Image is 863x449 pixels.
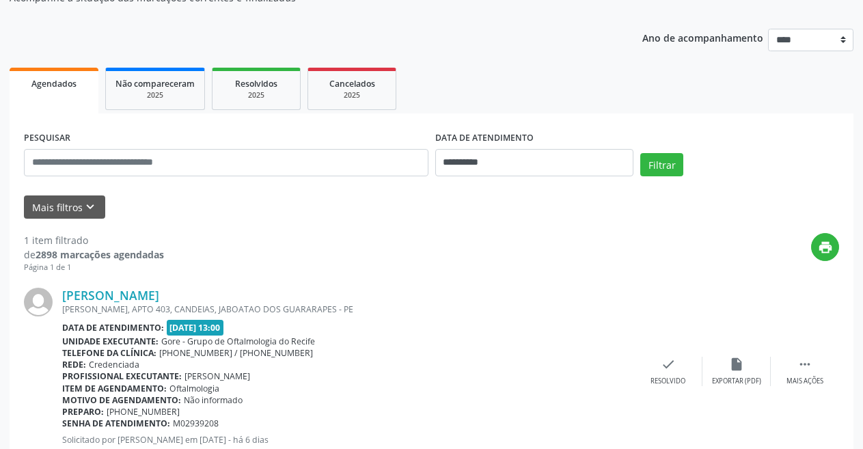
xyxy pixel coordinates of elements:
[235,78,277,90] span: Resolvidos
[435,128,534,149] label: DATA DE ATENDIMENTO
[222,90,290,100] div: 2025
[24,233,164,247] div: 1 item filtrado
[62,322,164,334] b: Data de atendimento:
[159,347,313,359] span: [PHONE_NUMBER] / [PHONE_NUMBER]
[83,200,98,215] i: keyboard_arrow_down
[62,359,86,370] b: Rede:
[62,434,634,446] p: Solicitado por [PERSON_NAME] em [DATE] - há 6 dias
[115,90,195,100] div: 2025
[89,359,139,370] span: Credenciada
[161,336,315,347] span: Gore - Grupo de Oftalmologia do Recife
[62,336,159,347] b: Unidade executante:
[62,406,104,418] b: Preparo:
[184,394,243,406] span: Não informado
[31,78,77,90] span: Agendados
[107,406,180,418] span: [PHONE_NUMBER]
[24,288,53,316] img: img
[173,418,219,429] span: M02939208
[786,377,823,386] div: Mais ações
[797,357,812,372] i: 
[640,153,683,176] button: Filtrar
[184,370,250,382] span: [PERSON_NAME]
[62,288,159,303] a: [PERSON_NAME]
[167,320,224,336] span: [DATE] 13:00
[642,29,763,46] p: Ano de acompanhamento
[318,90,386,100] div: 2025
[329,78,375,90] span: Cancelados
[62,418,170,429] b: Senha de atendimento:
[115,78,195,90] span: Não compareceram
[24,195,105,219] button: Mais filtroskeyboard_arrow_down
[24,262,164,273] div: Página 1 de 1
[712,377,761,386] div: Exportar (PDF)
[729,357,744,372] i: insert_drive_file
[24,128,70,149] label: PESQUISAR
[818,240,833,255] i: print
[169,383,219,394] span: Oftalmologia
[36,248,164,261] strong: 2898 marcações agendadas
[62,303,634,315] div: [PERSON_NAME], APTO 403, CANDEIAS, JABOATAO DOS GUARARAPES - PE
[24,247,164,262] div: de
[62,370,182,382] b: Profissional executante:
[62,347,156,359] b: Telefone da clínica:
[62,394,181,406] b: Motivo de agendamento:
[62,383,167,394] b: Item de agendamento:
[650,377,685,386] div: Resolvido
[661,357,676,372] i: check
[811,233,839,261] button: print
